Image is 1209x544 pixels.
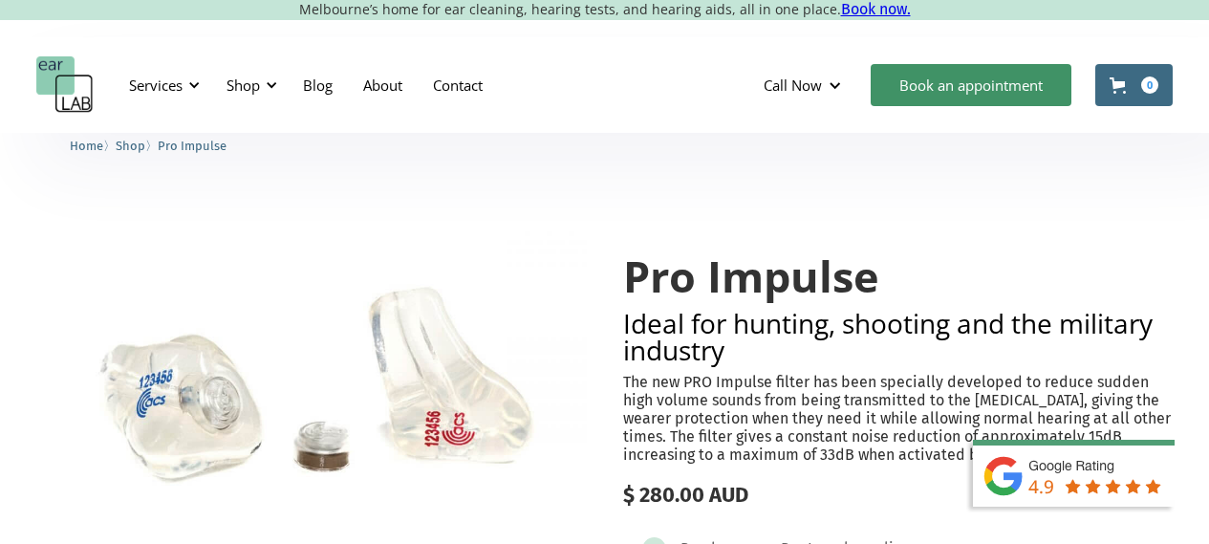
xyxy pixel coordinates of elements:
div: 0 [1141,76,1158,94]
div: Call Now [764,76,822,95]
a: Book an appointment [871,64,1071,106]
span: Pro Impulse [158,139,227,153]
div: Shop [227,76,260,95]
a: Home [70,136,103,154]
li: 〉 [70,136,116,156]
span: Home [70,139,103,153]
div: Call Now [748,56,861,114]
span: Shop [116,139,145,153]
h2: Ideal for hunting, shooting and the military industry [623,310,1172,363]
a: home [36,56,94,114]
a: Blog [288,57,348,113]
a: Shop [116,136,145,154]
a: Pro Impulse [158,136,227,154]
a: Open cart [1095,64,1173,106]
a: About [348,57,418,113]
h1: Pro Impulse [623,252,1172,300]
div: Shop [215,56,283,114]
div: Services [129,76,183,95]
a: Contact [418,57,498,113]
li: 〉 [116,136,158,156]
p: The new PRO Impulse filter has been specially developed to reduce sudden high volume sounds from ... [623,373,1172,465]
div: $ 280.00 AUD [623,483,1172,508]
div: Services [118,56,205,114]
